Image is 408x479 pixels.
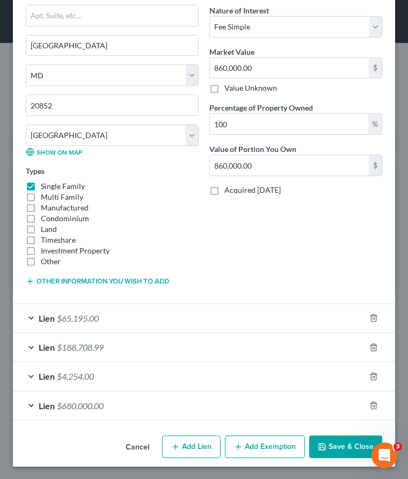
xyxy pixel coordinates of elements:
[369,58,382,78] div: $
[39,313,55,323] span: Lien
[224,83,277,93] label: Value Unknown
[26,277,169,286] button: Other information you wish to add
[225,436,305,458] button: Add Exemption
[41,213,89,224] label: Condominium
[57,342,104,352] span: $188,708.99
[41,202,89,213] label: Manufactured
[394,442,402,451] span: 3
[57,313,99,323] span: $65,195.00
[39,342,55,352] span: Lien
[26,165,45,177] label: Types
[224,185,281,195] label: Acquired [DATE]
[57,401,104,411] span: $680,000.00
[117,437,158,458] button: Cancel
[209,5,269,16] label: Nature of Interest
[162,436,221,458] button: Add Lien
[210,155,369,176] input: 0.00
[41,245,110,256] label: Investment Property
[39,401,55,411] span: Lien
[57,371,94,381] span: $4,254.00
[41,235,76,245] label: Timeshare
[41,256,61,267] label: Other
[209,102,313,113] label: Percentage of Property Owned
[26,5,198,26] input: Apt, Suite, etc...
[39,371,55,381] span: Lien
[371,442,397,468] iframe: Intercom live chat
[41,181,85,192] label: Single Family
[26,148,82,156] a: Show on Map
[41,192,83,202] label: Multi Family
[26,35,198,56] input: Enter city...
[210,114,368,134] input: 0.00
[41,224,57,235] label: Land
[26,95,199,116] input: Enter zip...
[209,46,254,57] label: Market Value
[309,436,382,458] button: Save & Close
[369,155,382,176] div: $
[368,114,382,134] div: %
[209,143,296,155] label: Value of Portion You Own
[210,58,369,78] input: 0.00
